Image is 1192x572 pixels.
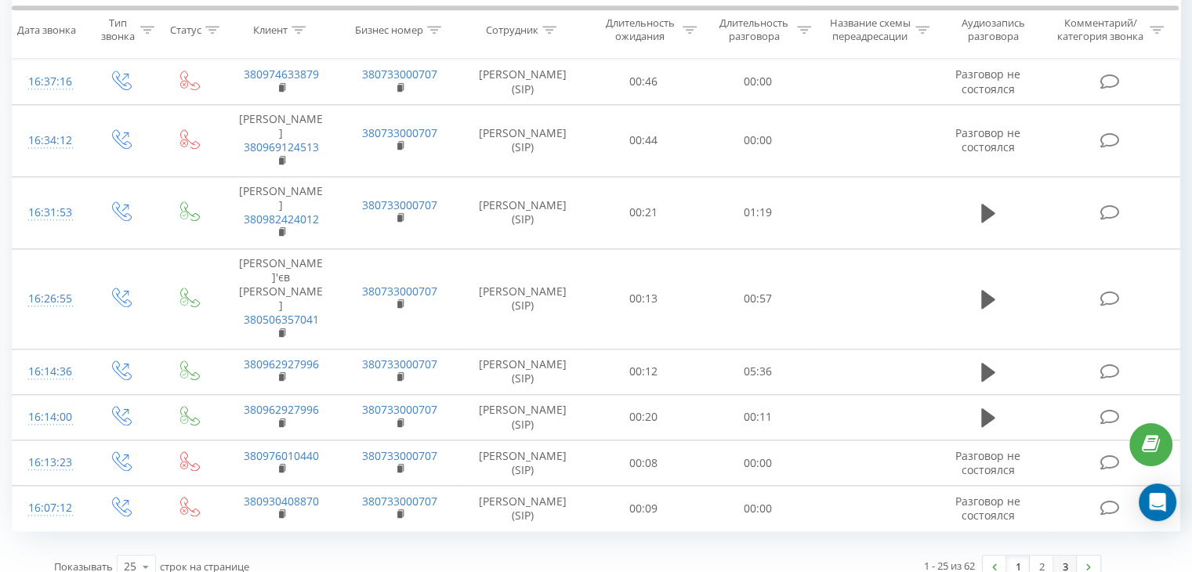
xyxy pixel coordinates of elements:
span: Разговор не состоялся [955,125,1020,154]
div: 16:14:36 [28,357,70,387]
div: 16:14:00 [28,402,70,433]
td: 00:44 [587,105,701,177]
td: 01:19 [701,176,814,248]
td: [PERSON_NAME] (SIP) [459,105,587,177]
td: [PERSON_NAME] (SIP) [459,349,587,394]
td: [PERSON_NAME]'єв [PERSON_NAME] [222,248,340,349]
a: 380733000707 [362,402,437,417]
td: 00:00 [701,59,814,104]
div: Длительность ожидания [601,16,679,43]
a: 380962927996 [244,402,319,417]
a: 380733000707 [362,284,437,299]
a: 380982424012 [244,212,319,226]
div: 16:07:12 [28,493,70,523]
td: 00:57 [701,248,814,349]
a: 380733000707 [362,494,437,509]
td: 00:21 [587,176,701,248]
a: 380962927996 [244,357,319,371]
td: 00:00 [701,105,814,177]
td: 05:36 [701,349,814,394]
a: 380506357041 [244,312,319,327]
div: Сотрудник [486,23,538,36]
div: 16:37:16 [28,67,70,97]
td: [PERSON_NAME] (SIP) [459,486,587,531]
td: 00:20 [587,394,701,440]
a: 380733000707 [362,67,437,81]
a: 380974633879 [244,67,319,81]
div: Статус [170,23,201,36]
td: [PERSON_NAME] (SIP) [459,248,587,349]
span: Разговор не состоялся [955,448,1020,477]
span: Разговор не состоялся [955,67,1020,96]
div: Бизнес номер [355,23,423,36]
td: 00:09 [587,486,701,531]
td: [PERSON_NAME] [222,176,340,248]
td: [PERSON_NAME] (SIP) [459,176,587,248]
a: 380733000707 [362,448,437,463]
a: 380733000707 [362,197,437,212]
div: Название схемы переадресации [829,16,911,43]
a: 380930408870 [244,494,319,509]
div: Аудиозапись разговора [947,16,1039,43]
div: Дата звонка [17,23,76,36]
a: 380976010440 [244,448,319,463]
div: 16:13:23 [28,447,70,478]
div: 16:31:53 [28,197,70,228]
td: 00:11 [701,394,814,440]
a: 380733000707 [362,125,437,140]
td: [PERSON_NAME] [222,105,340,177]
td: [PERSON_NAME] (SIP) [459,394,587,440]
div: Комментарий/категория звонка [1054,16,1146,43]
td: 00:46 [587,59,701,104]
a: 380969124513 [244,139,319,154]
span: Разговор не состоялся [955,494,1020,523]
td: 00:08 [587,440,701,486]
a: 380733000707 [362,357,437,371]
div: Тип звонка [99,16,136,43]
td: 00:00 [701,486,814,531]
td: 00:13 [587,248,701,349]
div: Open Intercom Messenger [1139,483,1176,521]
td: [PERSON_NAME] (SIP) [459,59,587,104]
td: [PERSON_NAME] (SIP) [459,440,587,486]
div: Длительность разговора [715,16,793,43]
td: 00:00 [701,440,814,486]
div: 16:26:55 [28,284,70,314]
div: 16:34:12 [28,125,70,156]
td: 00:12 [587,349,701,394]
div: Клиент [253,23,288,36]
